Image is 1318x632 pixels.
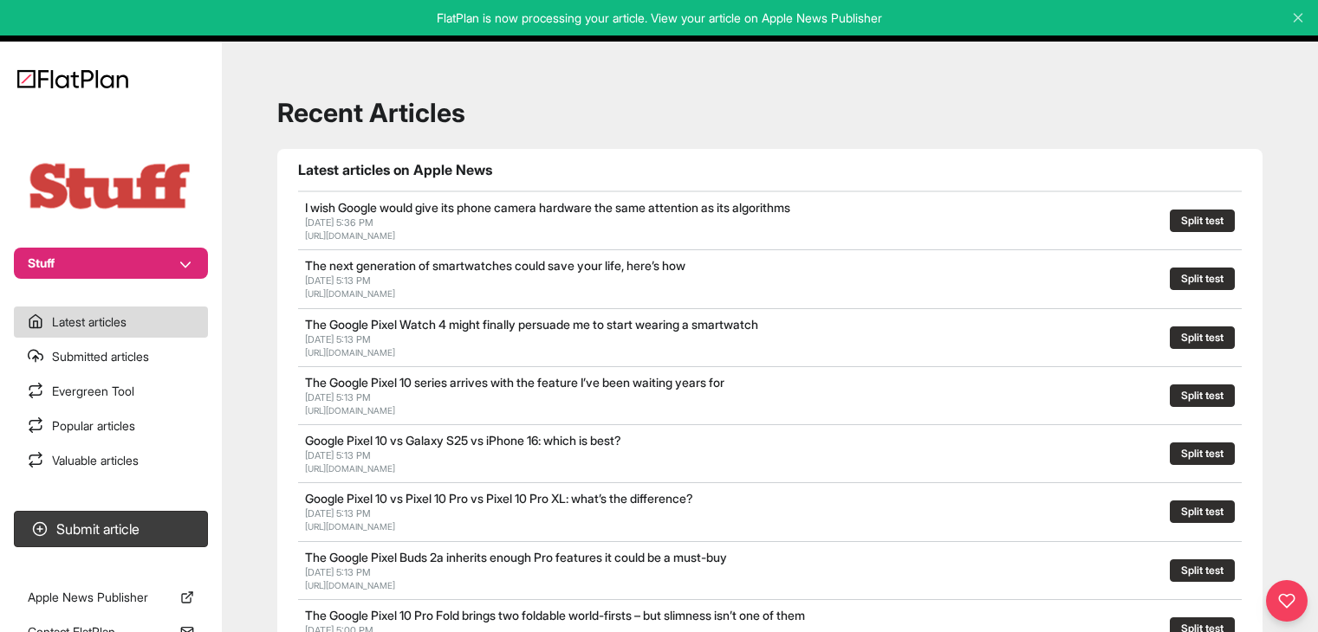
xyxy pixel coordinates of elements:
[305,491,693,506] a: Google Pixel 10 vs Pixel 10 Pro vs Pixel 10 Pro XL: what’s the difference?
[14,306,208,338] a: Latest articles
[305,375,724,390] a: The Google Pixel 10 series arrives with the feature I’ve been waiting years for
[305,550,727,564] a: The Google Pixel Buds 2a inherits enough Pro features it could be a must-buy
[14,376,208,407] a: Evergreen Tool
[305,433,621,448] a: Google Pixel 10 vs Galaxy S25 vs iPhone 16: which is best?
[1170,268,1235,290] button: Split test
[305,288,395,299] a: [URL][DOMAIN_NAME]
[305,580,395,590] a: [URL][DOMAIN_NAME]
[1170,500,1235,523] button: Split test
[305,449,371,461] span: [DATE] 5:13 PM
[14,582,208,613] a: Apple News Publisher
[1170,442,1235,465] button: Split test
[305,347,395,358] a: [URL][DOMAIN_NAME]
[1170,326,1235,349] button: Split test
[17,69,128,88] img: Logo
[277,97,1263,128] h1: Recent Articles
[305,274,371,287] span: [DATE] 5:13 PM
[14,445,208,476] a: Valuable articles
[305,317,758,332] a: The Google Pixel Watch 4 might finally persuade me to start wearing a smartwatch
[305,258,685,273] a: The next generation of smartwatches could save your life, here’s how
[305,230,395,241] a: [URL][DOMAIN_NAME]
[298,159,1242,180] h1: Latest articles on Apple News
[305,333,371,345] span: [DATE] 5:13 PM
[305,507,371,519] span: [DATE] 5:13 PM
[1170,559,1235,582] button: Split test
[14,341,208,372] a: Submitted articles
[305,566,371,578] span: [DATE] 5:13 PM
[14,511,208,547] button: Submit article
[305,521,395,532] a: [URL][DOMAIN_NAME]
[12,10,1306,27] p: FlatPlan is now processing your article. View your article on Apple News Publisher
[1170,210,1235,232] button: Split test
[305,216,373,229] span: [DATE] 5:36 PM
[24,159,198,213] img: Publication Logo
[305,608,805,622] a: The Google Pixel 10 Pro Fold brings two foldable world-firsts – but slimness isn’t one of them
[14,410,208,442] a: Popular articles
[305,405,395,416] a: [URL][DOMAIN_NAME]
[305,463,395,474] a: [URL][DOMAIN_NAME]
[305,391,371,403] span: [DATE] 5:13 PM
[305,200,790,215] a: I wish Google would give its phone camera hardware the same attention as its algorithms
[1170,384,1235,407] button: Split test
[14,248,208,279] button: Stuff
